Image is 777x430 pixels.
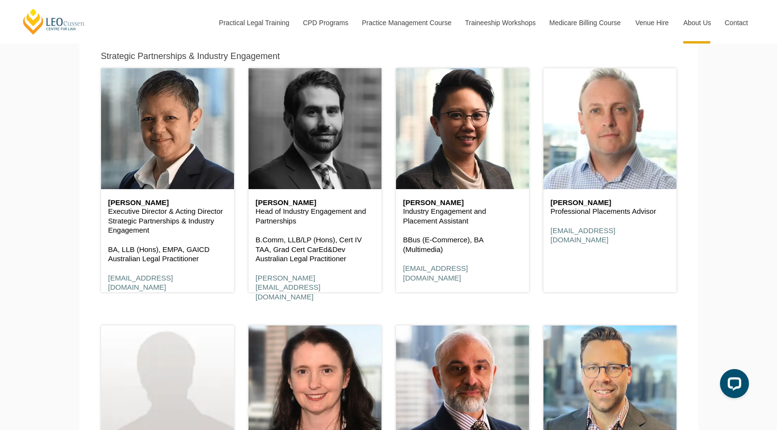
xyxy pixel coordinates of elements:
[108,245,227,264] p: BA, LLB (Hons), EMPA, GAICD Australian Legal Practitioner
[295,2,354,44] a: CPD Programs
[551,199,669,207] h6: [PERSON_NAME]
[403,235,522,254] p: BBus (E-Commerce), BA (Multimedia)
[212,2,296,44] a: Practical Legal Training
[458,2,542,44] a: Traineeship Workshops
[256,235,374,264] p: B.Comm, LLB/LP (Hons), Cert IV TAA, Grad Cert CarEd&Dev Australian Legal Practitioner
[403,199,522,207] h6: [PERSON_NAME]
[256,207,374,225] p: Head of Industry Engagement and Partnerships
[355,2,458,44] a: Practice Management Course
[628,2,676,44] a: Venue Hire
[108,207,227,235] p: Executive Director & Acting Director Strategic Partnerships & Industry Engagement
[403,264,468,282] a: [EMAIL_ADDRESS][DOMAIN_NAME]
[551,207,669,216] p: Professional Placements Advisor
[551,226,616,244] a: [EMAIL_ADDRESS][DOMAIN_NAME]
[108,274,173,292] a: [EMAIL_ADDRESS][DOMAIN_NAME]
[712,365,753,406] iframe: LiveChat chat widget
[256,274,321,301] a: [PERSON_NAME][EMAIL_ADDRESS][DOMAIN_NAME]
[718,2,755,44] a: Contact
[542,2,628,44] a: Medicare Billing Course
[676,2,718,44] a: About Us
[108,199,227,207] h6: [PERSON_NAME]
[256,199,374,207] h6: [PERSON_NAME]
[22,8,86,35] a: [PERSON_NAME] Centre for Law
[403,207,522,225] p: Industry Engagement and Placement Assistant
[101,52,280,61] h5: Strategic Partnerships & Industry Engagement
